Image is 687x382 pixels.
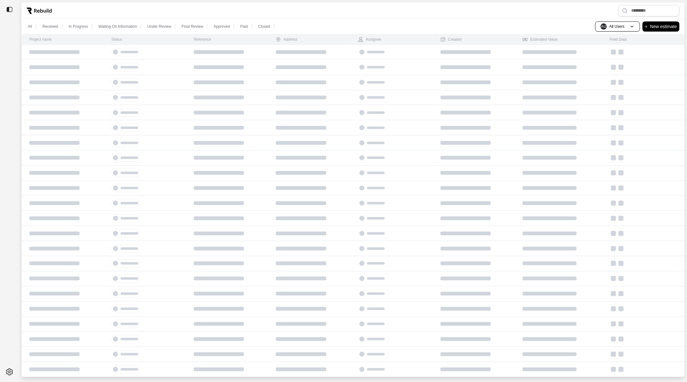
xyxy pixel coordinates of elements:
[645,23,648,30] p: +
[214,24,230,29] p: Approved
[147,24,171,29] p: Under Review
[610,37,627,42] div: Field Data
[601,23,607,30] span: AU
[181,24,203,29] p: Final Review
[650,23,677,30] p: New estimate
[358,37,381,42] div: Assignee
[68,24,88,29] p: In Progress
[643,21,679,32] button: +New estimate
[29,37,52,42] div: Project name
[111,37,122,42] div: Status
[258,24,270,29] p: Closed
[194,37,211,42] div: Reference
[98,24,137,29] p: Waiting On Information
[42,24,58,29] p: Received
[595,21,640,32] button: AUAll Users
[240,24,248,29] p: Paid
[441,37,462,42] div: Created
[28,24,32,29] p: All
[523,37,558,42] div: Estimated Value
[276,37,297,42] div: Address
[27,8,52,14] img: Rebuild
[609,24,625,29] p: All Users
[6,6,13,13] img: toggle sidebar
